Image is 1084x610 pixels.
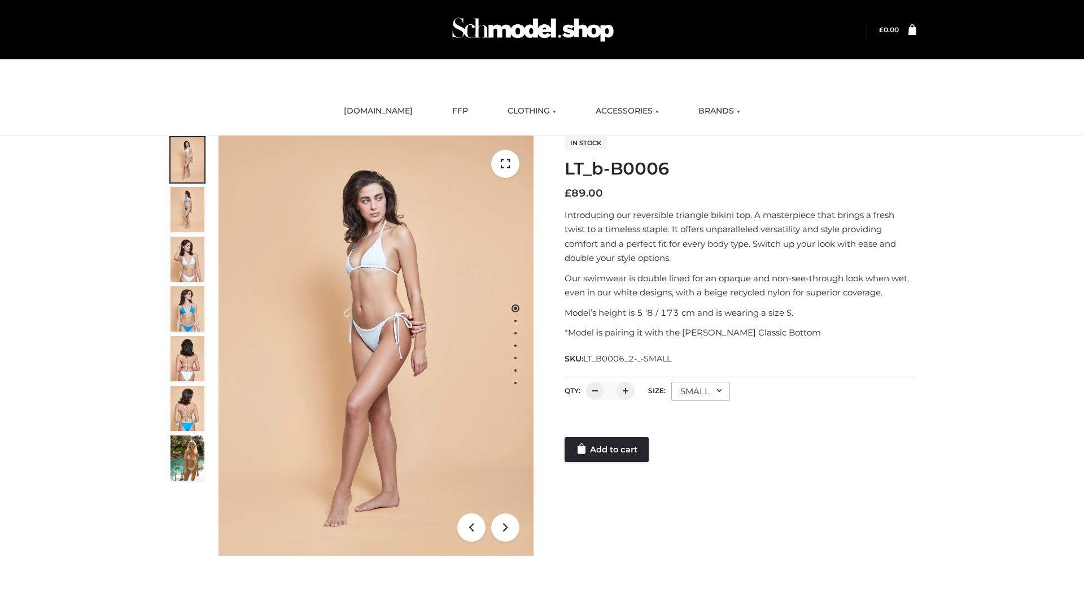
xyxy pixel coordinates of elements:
[565,306,916,320] p: Model’s height is 5 ‘8 / 173 cm and is wearing a size S.
[879,25,884,34] span: £
[587,99,667,124] a: ACCESSORIES
[171,386,204,431] img: ArielClassicBikiniTop_CloudNine_AzureSky_OW114ECO_8-scaled.jpg
[565,187,603,199] bdi: 89.00
[171,336,204,381] img: ArielClassicBikiniTop_CloudNine_AzureSky_OW114ECO_7-scaled.jpg
[218,136,534,556] img: ArielClassicBikiniTop_CloudNine_AzureSky_OW114ECO_1
[565,159,916,179] h1: LT_b-B0006
[879,25,899,34] bdi: 0.00
[444,99,477,124] a: FFP
[499,99,565,124] a: CLOTHING
[565,437,649,462] a: Add to cart
[565,187,571,199] span: £
[171,435,204,481] img: Arieltop_CloudNine_AzureSky2.jpg
[565,271,916,300] p: Our swimwear is double lined for an opaque and non-see-through look when wet, even in our white d...
[879,25,899,34] a: £0.00
[565,386,580,395] label: QTY:
[565,352,672,365] span: SKU:
[448,7,618,52] img: Schmodel Admin 964
[565,136,607,150] span: In stock
[171,187,204,232] img: ArielClassicBikiniTop_CloudNine_AzureSky_OW114ECO_2-scaled.jpg
[171,286,204,332] img: ArielClassicBikiniTop_CloudNine_AzureSky_OW114ECO_4-scaled.jpg
[171,137,204,182] img: ArielClassicBikiniTop_CloudNine_AzureSky_OW114ECO_1-scaled.jpg
[583,354,671,364] span: LT_B0006_2-_-SMALL
[335,99,421,124] a: [DOMAIN_NAME]
[565,208,916,265] p: Introducing our reversible triangle bikini top. A masterpiece that brings a fresh twist to a time...
[171,237,204,282] img: ArielClassicBikiniTop_CloudNine_AzureSky_OW114ECO_3-scaled.jpg
[648,386,666,395] label: Size:
[690,99,749,124] a: BRANDS
[671,382,730,401] div: SMALL
[565,325,916,340] p: *Model is pairing it with the [PERSON_NAME] Classic Bottom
